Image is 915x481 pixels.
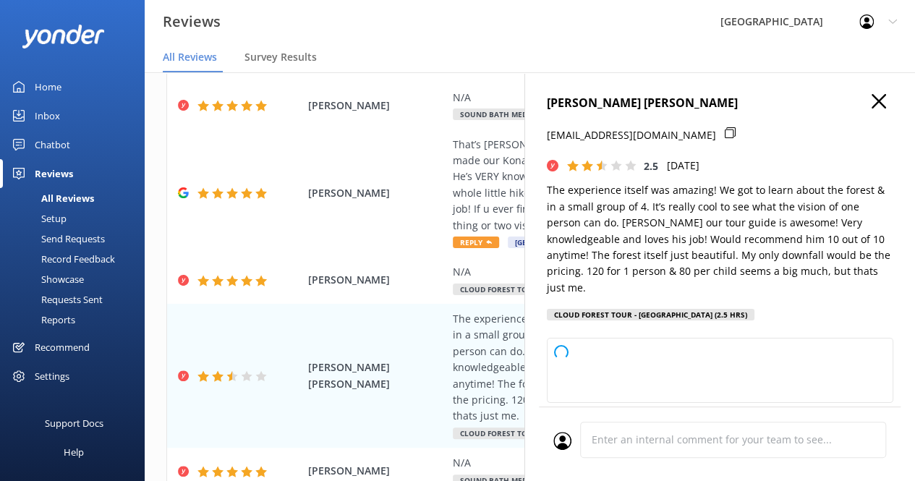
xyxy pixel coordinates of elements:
span: [PERSON_NAME] [PERSON_NAME] [308,359,446,392]
a: Reports [9,310,145,330]
span: [PERSON_NAME] [308,272,446,288]
span: 2.5 [644,159,658,173]
h4: [PERSON_NAME] [PERSON_NAME] [547,94,893,113]
div: N/A [453,264,795,280]
span: Survey Results [244,50,317,64]
div: All Reviews [9,188,94,208]
div: Cloud Forest Tour - [GEOGRAPHIC_DATA] (2.5 hrs) [547,309,754,320]
div: Inbox [35,101,60,130]
div: Support Docs [45,409,103,438]
div: Chatbot [35,130,70,159]
div: Setup [9,208,67,229]
span: Reply [453,237,499,248]
a: Showcase [9,269,145,289]
a: Send Requests [9,229,145,249]
span: Cloud Forest Tour - Pantropical Trail (1.5 hr) [453,284,656,295]
div: That’s [PERSON_NAME] in the white t-shirt, best tour guide ever! he made our Kona Cloud Forest Sa... [453,137,795,234]
p: [EMAIL_ADDRESS][DOMAIN_NAME] [547,127,716,143]
span: All Reviews [163,50,217,64]
p: The experience itself was amazing! We got to learn about the forest & in a small group of 4. It’s... [547,182,893,296]
a: Setup [9,208,145,229]
a: All Reviews [9,188,145,208]
div: Record Feedback [9,249,115,269]
div: Reviews [35,159,73,188]
div: Settings [35,362,69,391]
div: Reports [9,310,75,330]
div: Requests Sent [9,289,103,310]
div: Recommend [35,333,90,362]
a: Record Feedback [9,249,145,269]
span: Sound Bath Meditation Journey [453,108,600,120]
div: N/A [453,90,795,106]
a: Requests Sent [9,289,145,310]
div: Home [35,72,61,101]
button: Close [872,94,886,110]
h3: Reviews [163,10,221,33]
span: [PERSON_NAME] [308,185,446,201]
span: [PERSON_NAME] [308,463,446,479]
div: Showcase [9,269,84,289]
img: yonder-white-logo.png [22,25,105,48]
img: user_profile.svg [553,432,571,450]
span: [GEOGRAPHIC_DATA] [508,237,596,248]
span: Cloud Forest Tour - [GEOGRAPHIC_DATA] (2.5 hrs) [453,427,660,439]
div: The experience itself was amazing! We got to learn about the forest & in a small group of 4. It’s... [453,311,795,425]
div: Send Requests [9,229,105,249]
p: [DATE] [667,158,699,174]
span: [PERSON_NAME] [308,98,446,114]
div: N/A [453,455,795,471]
div: Help [64,438,84,467]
